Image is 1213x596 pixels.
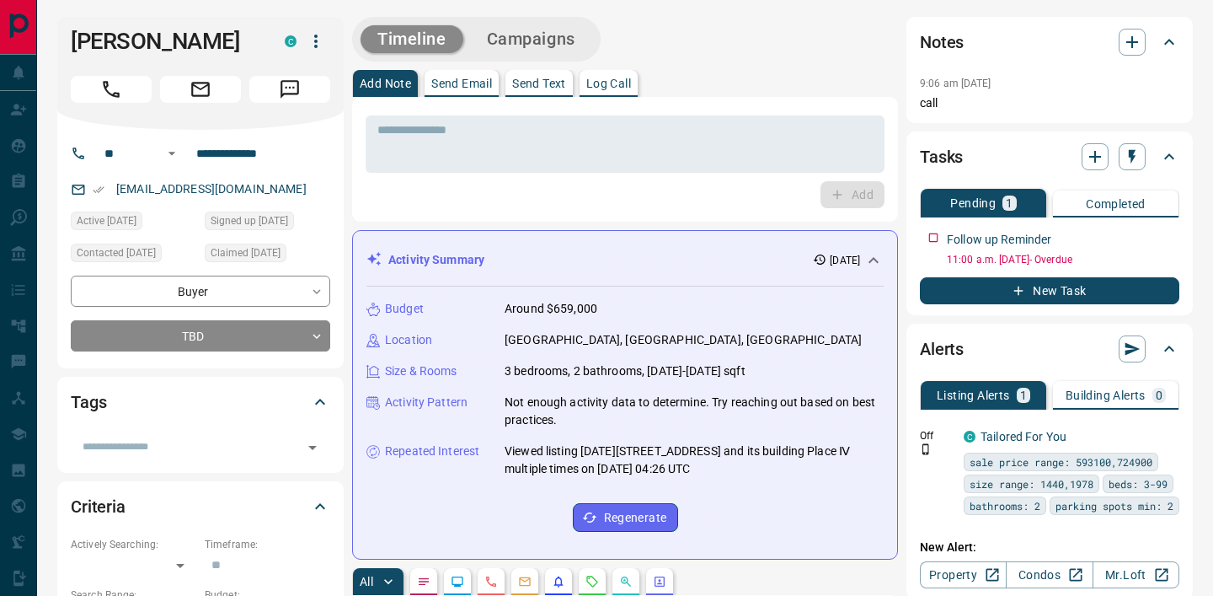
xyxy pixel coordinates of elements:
[211,244,281,261] span: Claimed [DATE]
[920,539,1179,556] p: New Alert:
[947,231,1051,249] p: Follow up Reminder
[71,244,196,267] div: Fri Oct 10 2025
[970,497,1040,514] span: bathrooms: 2
[920,428,954,443] p: Off
[71,28,259,55] h1: [PERSON_NAME]
[285,35,297,47] div: condos.ca
[160,76,241,103] span: Email
[920,443,932,455] svg: Push Notification Only
[947,252,1179,267] p: 11:00 a.m. [DATE] - Overdue
[1055,497,1173,514] span: parking spots min: 2
[388,251,484,269] p: Activity Summary
[205,244,330,267] div: Fri Oct 10 2025
[970,454,1152,470] span: sale price range: 593100,724900
[1156,389,1162,401] p: 0
[431,78,492,89] p: Send Email
[360,576,373,588] p: All
[573,503,678,532] button: Regenerate
[484,575,498,588] svg: Calls
[366,244,884,276] div: Activity Summary[DATE]
[830,253,860,268] p: [DATE]
[619,575,633,588] svg: Opportunities
[360,78,411,89] p: Add Note
[920,137,1179,177] div: Tasks
[920,329,1179,369] div: Alerts
[470,25,592,53] button: Campaigns
[585,575,599,588] svg: Requests
[964,431,975,443] div: condos.ca
[920,29,964,56] h2: Notes
[1109,475,1168,492] span: beds: 3-99
[505,331,862,349] p: [GEOGRAPHIC_DATA], [GEOGRAPHIC_DATA], [GEOGRAPHIC_DATA]
[920,561,1007,588] a: Property
[417,575,430,588] svg: Notes
[920,336,964,362] h2: Alerts
[93,184,104,196] svg: Email Verified
[920,94,1179,112] p: call
[937,389,1010,401] p: Listing Alerts
[71,537,196,552] p: Actively Searching:
[71,320,330,352] div: TBD
[71,382,330,422] div: Tags
[385,331,432,349] p: Location
[950,197,996,209] p: Pending
[1066,389,1146,401] p: Building Alerts
[249,76,330,103] span: Message
[162,143,182,164] button: Open
[71,493,126,520] h2: Criteria
[385,300,424,318] p: Budget
[970,475,1093,492] span: size range: 1440,1978
[77,212,136,229] span: Active [DATE]
[385,443,479,460] p: Repeated Interest
[71,276,330,307] div: Buyer
[1086,198,1146,210] p: Completed
[1006,197,1013,209] p: 1
[505,362,745,380] p: 3 bedrooms, 2 bathrooms, [DATE]-[DATE] sqft
[920,22,1179,62] div: Notes
[71,389,106,416] h2: Tags
[920,78,991,89] p: 9:06 am [DATE]
[211,212,288,229] span: Signed up [DATE]
[505,300,597,318] p: Around $659,000
[518,575,532,588] svg: Emails
[71,76,152,103] span: Call
[71,486,330,527] div: Criteria
[505,443,884,478] p: Viewed listing [DATE][STREET_ADDRESS] and its building Place Ⅳ multiple times on [DATE] 04:26 UTC
[205,212,330,235] div: Fri Oct 10 2025
[586,78,631,89] p: Log Call
[653,575,666,588] svg: Agent Actions
[1006,561,1093,588] a: Condos
[77,244,156,261] span: Contacted [DATE]
[512,78,566,89] p: Send Text
[385,362,457,380] p: Size & Rooms
[505,394,884,429] p: Not enough activity data to determine. Try reaching out based on best practices.
[205,537,330,552] p: Timeframe:
[301,436,324,459] button: Open
[116,182,307,196] a: [EMAIL_ADDRESS][DOMAIN_NAME]
[920,143,963,170] h2: Tasks
[920,277,1179,304] button: New Task
[1020,389,1027,401] p: 1
[451,575,464,588] svg: Lead Browsing Activity
[981,430,1066,443] a: Tailored For You
[361,25,463,53] button: Timeline
[552,575,565,588] svg: Listing Alerts
[1093,561,1179,588] a: Mr.Loft
[385,394,468,411] p: Activity Pattern
[71,212,196,235] div: Fri Oct 10 2025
